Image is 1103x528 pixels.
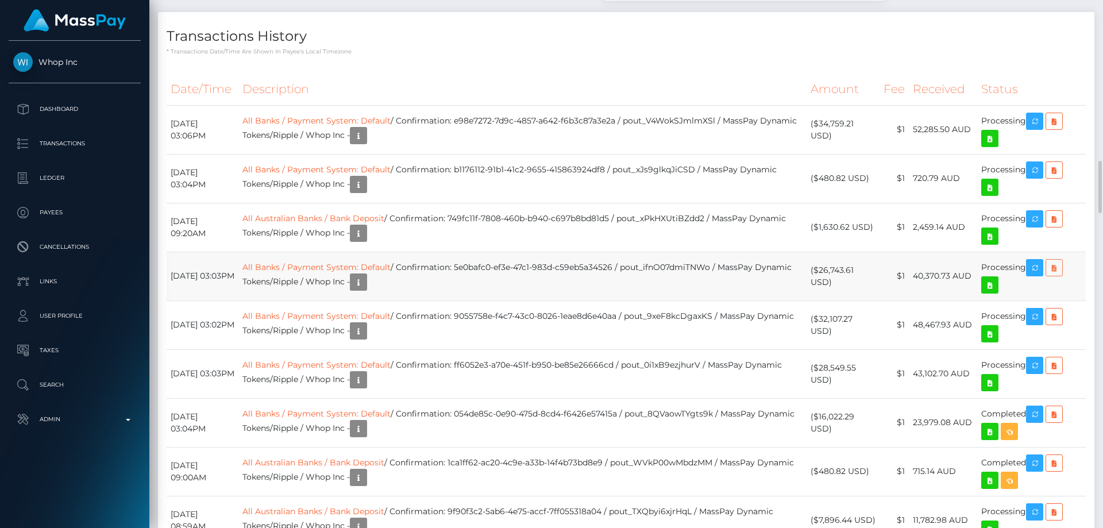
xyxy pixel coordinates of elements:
td: ($1,630.62 USD) [807,203,880,252]
td: / Confirmation: 5e0bafc0-ef3e-47c1-983d-c59eb5a34526 / pout_ifnO07dmiTNWo / MassPay Dynamic Token... [238,252,806,300]
p: Transactions [13,135,136,152]
td: 52,285.50 AUD [909,105,978,154]
a: All Banks / Payment System: Default [242,262,391,272]
th: Amount [807,74,880,105]
td: 2,459.14 AUD [909,203,978,252]
td: [DATE] 03:03PM [167,349,238,398]
td: [DATE] 09:00AM [167,447,238,496]
p: Taxes [13,342,136,359]
a: User Profile [9,302,141,330]
td: Completed [977,398,1086,447]
td: $1 [880,447,909,496]
a: Links [9,267,141,296]
td: Processing [977,154,1086,203]
th: Received [909,74,978,105]
p: Ledger [13,169,136,187]
p: Admin [13,411,136,428]
a: All Banks / Payment System: Default [242,311,391,321]
th: Description [238,74,806,105]
span: Whop Inc [9,57,141,67]
a: All Banks / Payment System: Default [242,408,391,419]
td: Processing [977,203,1086,252]
td: $1 [880,398,909,447]
td: [DATE] 03:06PM [167,105,238,154]
td: $1 [880,154,909,203]
a: Admin [9,405,141,434]
td: ($32,107.27 USD) [807,300,880,349]
td: ($26,743.61 USD) [807,252,880,300]
td: $1 [880,105,909,154]
p: Dashboard [13,101,136,118]
a: All Australian Banks / Bank Deposit [242,213,384,223]
td: $1 [880,203,909,252]
a: Transactions [9,129,141,158]
td: / Confirmation: 9055758e-f4c7-43c0-8026-1eae8d6e40aa / pout_9xeF8kcDgaxKS / MassPay Dynamic Token... [238,300,806,349]
a: All Banks / Payment System: Default [242,360,391,370]
a: All Banks / Payment System: Default [242,164,391,175]
h4: Transactions History [167,26,1086,47]
td: 40,370.73 AUD [909,252,978,300]
a: Taxes [9,336,141,365]
td: 43,102.70 AUD [909,349,978,398]
td: [DATE] 03:04PM [167,398,238,447]
td: / Confirmation: 1ca1ff62-ac20-4c9e-a33b-14f4b73bd8e9 / pout_WVkP00wMbdzMM / MassPay Dynamic Token... [238,447,806,496]
td: 715.14 AUD [909,447,978,496]
td: [DATE] 03:04PM [167,154,238,203]
td: Processing [977,252,1086,300]
td: ($16,022.29 USD) [807,398,880,447]
th: Date/Time [167,74,238,105]
a: Search [9,371,141,399]
td: 720.79 AUD [909,154,978,203]
th: Status [977,74,1086,105]
p: Payees [13,204,136,221]
td: / Confirmation: b1176112-91b1-41c2-9655-415863924df8 / pout_xJs9glkqJiCSD / MassPay Dynamic Token... [238,154,806,203]
a: All Australian Banks / Bank Deposit [242,457,384,468]
td: [DATE] 09:20AM [167,203,238,252]
td: Completed [977,447,1086,496]
td: ($480.82 USD) [807,154,880,203]
td: $1 [880,300,909,349]
p: Search [13,376,136,394]
a: Dashboard [9,95,141,124]
td: $1 [880,252,909,300]
img: Whop Inc [13,52,33,72]
td: ($480.82 USD) [807,447,880,496]
a: All Banks / Payment System: Default [242,115,391,126]
td: $1 [880,349,909,398]
td: Processing [977,300,1086,349]
th: Fee [880,74,909,105]
p: * Transactions date/time are shown in payee's local timezone [167,47,1086,56]
a: Payees [9,198,141,227]
td: / Confirmation: 749fc11f-7808-460b-b940-c697b8bd81d5 / pout_xPkHXUtiBZdd2 / MassPay Dynamic Token... [238,203,806,252]
img: MassPay Logo [24,9,126,32]
td: / Confirmation: ff6052e3-a70e-451f-b950-be85e26666cd / pout_0i1xB9ezjhurV / MassPay Dynamic Token... [238,349,806,398]
td: Processing [977,349,1086,398]
td: ($34,759.21 USD) [807,105,880,154]
p: Cancellations [13,238,136,256]
a: Cancellations [9,233,141,261]
p: Links [13,273,136,290]
a: All Australian Banks / Bank Deposit [242,506,384,517]
td: / Confirmation: 054de85c-0e90-475d-8cd4-f6426e57415a / pout_8QVaowTYgts9k / MassPay Dynamic Token... [238,398,806,447]
td: [DATE] 03:03PM [167,252,238,300]
td: Processing [977,105,1086,154]
td: / Confirmation: e98e7272-7d9c-4857-a642-f6b3c87a3e2a / pout_V4WokSJmlmXSl / MassPay Dynamic Token... [238,105,806,154]
a: Ledger [9,164,141,192]
td: 48,467.93 AUD [909,300,978,349]
td: [DATE] 03:02PM [167,300,238,349]
p: User Profile [13,307,136,325]
td: 23,979.08 AUD [909,398,978,447]
td: ($28,549.55 USD) [807,349,880,398]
